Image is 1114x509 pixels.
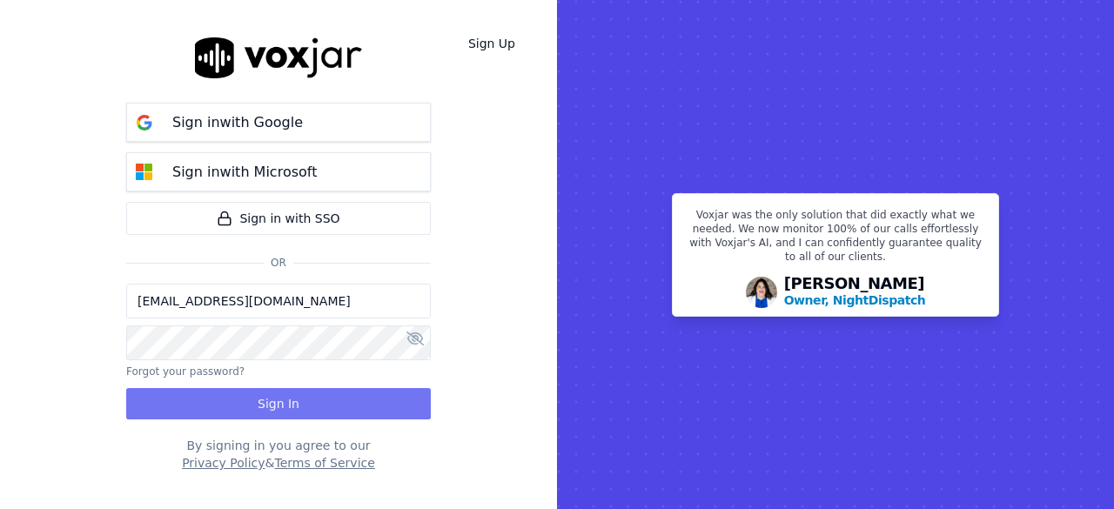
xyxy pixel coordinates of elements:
[127,155,162,190] img: microsoft Sign in button
[127,105,162,140] img: google Sign in button
[172,112,303,133] p: Sign in with Google
[126,388,431,419] button: Sign In
[746,277,777,308] img: Avatar
[126,365,245,378] button: Forgot your password?
[126,103,431,142] button: Sign inwith Google
[172,162,317,183] p: Sign in with Microsoft
[454,28,529,59] a: Sign Up
[195,37,362,78] img: logo
[126,152,431,191] button: Sign inwith Microsoft
[126,202,431,235] a: Sign in with SSO
[126,284,431,318] input: Email
[182,454,265,472] button: Privacy Policy
[784,276,926,309] div: [PERSON_NAME]
[274,454,374,472] button: Terms of Service
[126,437,431,472] div: By signing in you agree to our &
[683,208,988,271] p: Voxjar was the only solution that did exactly what we needed. We now monitor 100% of our calls ef...
[264,256,293,270] span: Or
[784,291,926,309] p: Owner, NightDispatch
